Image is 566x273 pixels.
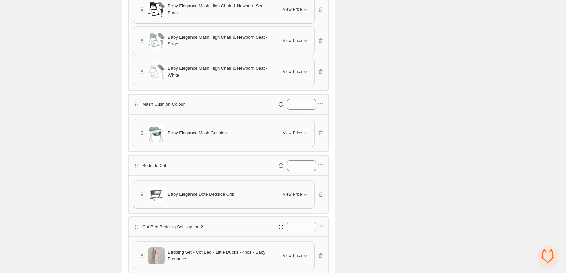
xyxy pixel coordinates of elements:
span: View Price [283,192,302,197]
span: View Price [283,69,302,75]
img: Bedding Set - Cot Bed - Little Ducks - 4pcs - Baby Elegance [148,247,165,264]
p: Mash Cushion Colour [142,101,185,108]
img: Baby Elegance Mash High Chair & Newborn Seat - White [148,63,165,80]
p: Bedside Crib [142,162,167,169]
button: View Price [279,128,313,139]
button: View Price [279,4,313,15]
span: View Price [283,7,302,12]
span: View Price [283,130,302,136]
img: Baby Elegance Mash High Chair & Newborn Seat - Black [148,1,165,18]
button: View Price [279,35,313,46]
span: Baby Elegance Mash High Chair & Newborn Seat - Black [168,3,275,16]
span: Bedding Set - Cot Bed - Little Ducks - 4pcs - Baby Elegance [168,249,275,262]
div: Open chat [538,246,558,266]
span: Baby Elegance Mash Cushion [168,130,227,136]
img: Baby Elegance Mash High Chair & Newborn Seat - Sage [148,32,165,49]
button: View Price [279,189,313,200]
span: Baby Elegance Mash High Chair & Newborn Seat - White [168,65,275,79]
span: Baby Elegance Dote Bedside Crib [168,191,235,198]
img: Baby Elegance Dote Bedside Crib [148,186,165,203]
button: View Price [279,250,313,261]
p: Cot Bed Bedding Set - option 2 [142,224,203,230]
button: View Price [279,66,313,77]
span: View Price [283,38,302,43]
img: Baby Elegance Mash Cushion [148,125,165,142]
span: View Price [283,253,302,258]
span: Baby Elegance Mash High Chair & Newborn Seat - Sage [168,34,275,47]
